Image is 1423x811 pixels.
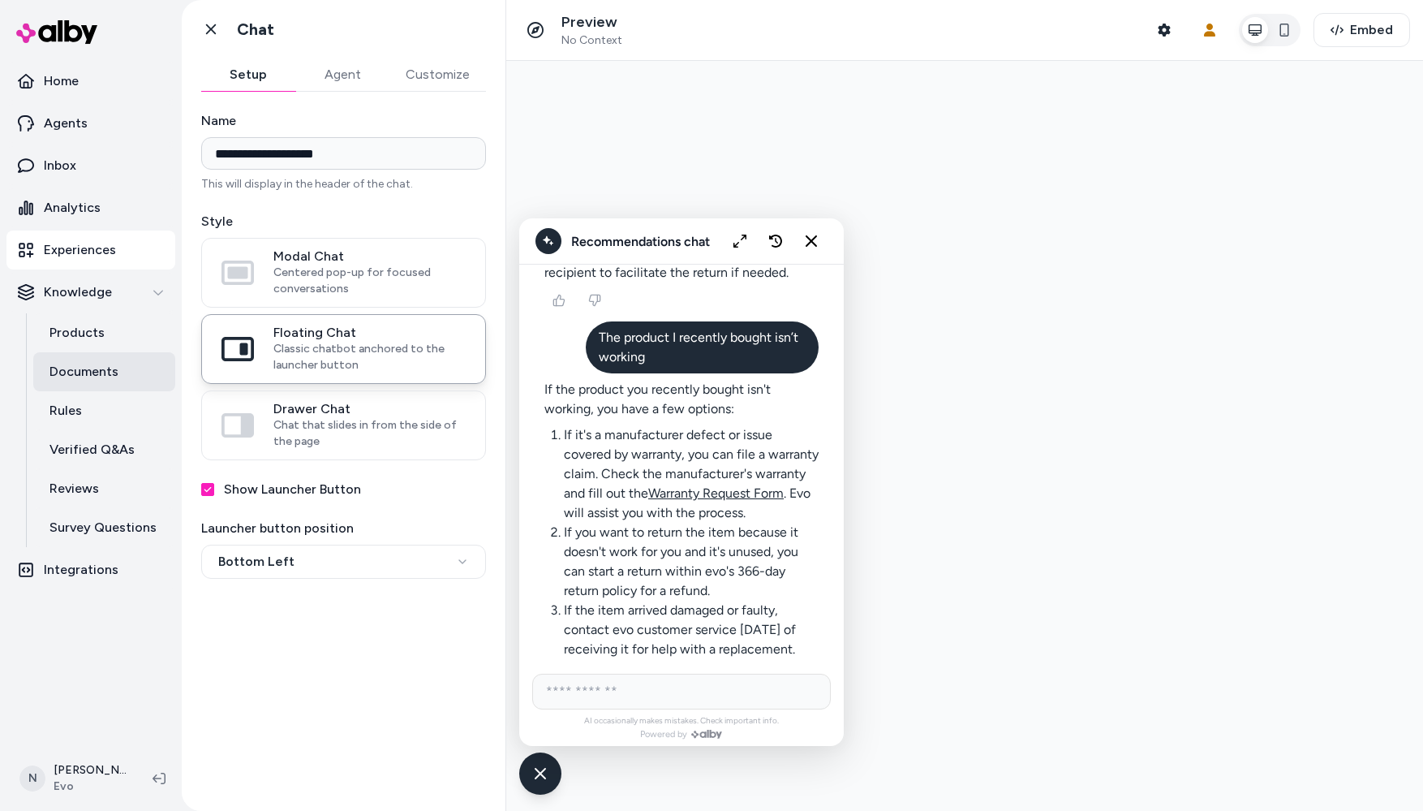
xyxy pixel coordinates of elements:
p: [PERSON_NAME] [54,762,127,779]
p: Inbox [44,156,76,175]
p: Products [49,323,105,343]
button: Setup [201,58,295,91]
span: No Context [561,33,622,48]
span: Classic chatbot anchored to the launcher button [273,341,466,373]
a: Verified Q&As [33,430,175,469]
p: Verified Q&As [49,440,135,459]
label: Show Launcher Button [224,480,361,499]
p: Survey Questions [49,518,157,537]
p: Documents [49,362,118,382]
p: Integrations [44,560,118,580]
p: Knowledge [44,283,112,302]
a: Integrations [6,550,175,589]
label: Style [201,212,486,231]
span: Modal Chat [273,248,466,265]
a: Products [33,313,175,352]
button: Embed [1313,13,1410,47]
a: Analytics [6,188,175,227]
a: Reviews [33,469,175,508]
span: N [19,766,45,792]
span: Evo [54,779,127,795]
label: Launcher button position [201,519,486,538]
p: Experiences [44,240,116,260]
a: Inbox [6,146,175,185]
p: Agents [44,114,88,133]
button: N[PERSON_NAME]Evo [10,753,140,805]
a: Agents [6,104,175,143]
p: This will display in the header of the chat. [201,176,486,192]
button: Agent [295,58,389,91]
button: Customize [389,58,486,91]
img: alby Logo [16,20,97,44]
a: Home [6,62,175,101]
p: Reviews [49,479,99,498]
span: Drawer Chat [273,401,466,417]
p: Analytics [44,198,101,218]
p: Preview [561,13,622,32]
a: Experiences [6,231,175,270]
label: Name [201,111,486,131]
a: Documents [33,352,175,391]
span: Embed [1350,20,1393,40]
a: Survey Questions [33,508,175,547]
span: Floating Chat [273,325,466,341]
button: Knowledge [6,273,175,312]
span: Centered pop-up for focused conversations [273,265,466,297]
a: Rules [33,391,175,430]
p: Rules [49,401,82,421]
h1: Chat [237,19,274,40]
p: Home [44,71,79,91]
span: Chat that slides in from the side of the page [273,417,466,450]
